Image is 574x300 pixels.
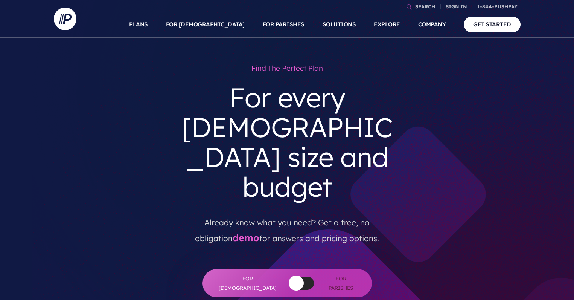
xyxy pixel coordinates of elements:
[233,232,259,243] a: demo
[325,274,357,292] span: For Parishes
[129,11,148,38] a: PLANS
[418,11,446,38] a: COMPANY
[374,11,400,38] a: EXPLORE
[166,11,245,38] a: FOR [DEMOGRAPHIC_DATA]
[464,17,521,32] a: GET STARTED
[323,11,356,38] a: SOLUTIONS
[218,274,278,292] span: For [DEMOGRAPHIC_DATA]
[263,11,305,38] a: FOR PARISHES
[179,208,395,246] p: Already know what you need? Get a free, no obligation for answers and pricing options.
[174,77,401,208] h3: For every [DEMOGRAPHIC_DATA] size and budget
[174,60,401,77] h1: Find the perfect plan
